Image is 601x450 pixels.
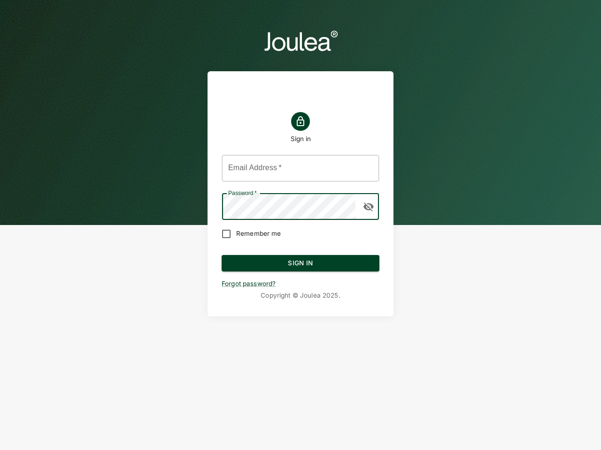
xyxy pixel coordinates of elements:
button: Sign In [222,255,379,272]
img: logo [263,28,338,52]
h1: Sign in [291,135,311,143]
a: Forgot password? [222,280,276,287]
p: Copyright © Joulea 2025 . [222,291,379,300]
span: Remember me [236,229,281,238]
label: Password [228,189,257,197]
